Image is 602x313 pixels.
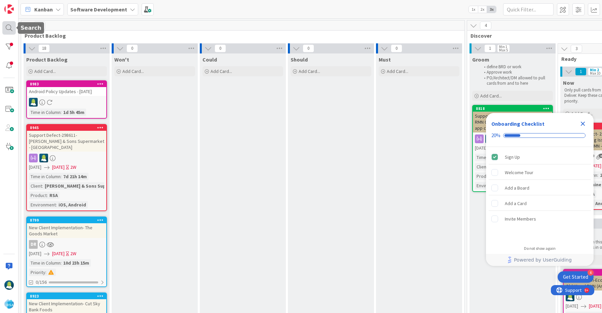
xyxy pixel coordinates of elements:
[215,44,226,52] span: 0
[590,68,599,72] div: Min 2
[475,182,502,189] div: Environment
[597,171,598,179] span: :
[491,120,544,128] div: Onboarding Checklist
[489,150,591,164] div: Sign Up is complete.
[505,199,527,207] div: Add a Card
[25,32,456,39] span: Product Backlog
[571,45,582,53] span: 3
[291,56,308,63] span: Should
[30,125,106,130] div: 8945
[486,113,594,266] div: Checklist Container
[29,240,38,249] div: DR
[391,44,402,52] span: 0
[70,250,76,257] div: 2W
[211,68,232,74] span: Add Card...
[472,105,553,192] a: 8818Support Enhancement- 292343 - For RMN Clients before [PERSON_NAME] - app complaint- RMNRD[DAT...
[61,259,62,267] span: :
[486,254,594,266] div: Footer
[27,154,106,162] div: RD
[524,246,556,251] div: Do not show again
[589,162,601,169] span: [DATE]
[4,4,14,14] img: Visit kanbanzone.com
[4,299,14,309] img: avatar
[48,192,60,199] div: RSA
[566,303,578,310] span: [DATE]
[473,134,552,143] div: RD
[29,259,61,267] div: Time in Column
[114,56,129,63] span: Won't
[29,250,41,257] span: [DATE]
[27,98,106,107] div: RD
[62,173,88,180] div: 7d 21h 14m
[61,109,62,116] span: :
[26,217,107,287] a: 8799New Client Implementation- The Goods MarketDR[DATE][DATE]2WTime in Column:10d 23h 15mPriority...
[387,68,408,74] span: Add Card...
[590,72,600,75] div: Max 10
[472,56,489,63] span: Groom
[489,165,591,180] div: Welcome Tour is incomplete.
[558,271,594,283] div: Open Get Started checklist, remaining modules: 4
[70,6,127,13] b: Software Development
[486,147,594,241] div: Checklist items
[29,182,42,190] div: Client
[475,145,487,152] span: [DATE]
[475,172,493,180] div: Product
[489,211,591,226] div: Invite Members is incomplete.
[27,223,106,238] div: New Client Implementation- The Goods Market
[489,254,590,266] a: Powered by UserGuiding
[29,173,61,180] div: Time in Column
[27,125,106,152] div: 8945Support Defect-298611- [PERSON_NAME] & Sons Supermarket - [GEOGRAPHIC_DATA]
[45,269,46,276] span: :
[26,124,107,211] a: 8945Support Defect-298611- [PERSON_NAME] & Sons Supermarket - [GEOGRAPHIC_DATA]RD[DATE][DATE]2WTi...
[473,112,552,132] div: Support Enhancement- 292343 - For RMN Clients before [PERSON_NAME] - app complaint- RMN
[505,168,533,177] div: Welcome Tour
[480,64,552,70] li: define BRD or work
[30,82,106,86] div: 8983
[202,56,217,63] span: Could
[27,293,106,299] div: 8923
[29,201,56,208] div: Environment
[485,134,494,143] img: RD
[379,56,391,63] span: Must
[29,164,41,171] span: [DATE]
[27,131,106,152] div: Support Defect-298611- [PERSON_NAME] & Sons Supermarket - [GEOGRAPHIC_DATA]
[42,182,43,190] span: :
[489,181,591,195] div: Add a Board is incomplete.
[563,79,574,86] span: Now
[491,132,588,139] div: Checklist progress: 20%
[62,109,86,116] div: 1d 5h 45m
[475,163,488,170] div: Client
[29,98,38,107] img: RD
[478,6,487,13] span: 2x
[473,106,552,132] div: 8818Support Enhancement- 292343 - For RMN Clients before [PERSON_NAME] - app complaint- RMN
[480,93,502,99] span: Add Card...
[30,294,106,299] div: 8923
[475,154,506,161] div: Time in Column
[499,45,507,48] div: Min 1
[52,250,65,257] span: [DATE]
[575,68,587,76] span: 1
[505,215,536,223] div: Invite Members
[489,196,591,211] div: Add a Card is incomplete.
[26,80,107,119] a: 8983Android Policy Updates - [DATE]RDTime in Column:1d 5h 45m
[480,22,491,30] span: 4
[62,259,91,267] div: 10d 23h 15m
[36,279,47,286] span: 0/156
[21,25,41,31] h5: Search
[503,3,554,15] input: Quick Filter...
[27,87,106,96] div: Android Policy Updates - [DATE]
[491,132,500,139] div: 20%
[476,106,552,111] div: 8818
[487,6,496,13] span: 3x
[38,44,50,52] span: 18
[34,68,56,74] span: Add Card...
[34,5,53,13] span: Kanban
[61,173,62,180] span: :
[566,292,574,301] img: RD
[56,201,57,208] span: :
[514,256,572,264] span: Powered by UserGuiding
[505,184,529,192] div: Add a Board
[27,217,106,238] div: 8799New Client Implementation- The Goods Market
[70,164,76,171] div: 2W
[480,70,552,75] li: Approve work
